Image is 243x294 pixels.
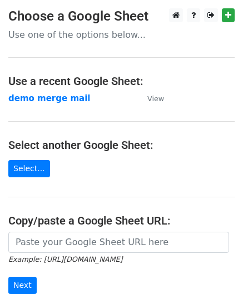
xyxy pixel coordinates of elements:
small: View [147,94,164,103]
a: demo merge mail [8,93,90,103]
h3: Choose a Google Sheet [8,8,235,24]
a: Select... [8,160,50,177]
input: Next [8,277,37,294]
h4: Use a recent Google Sheet: [8,74,235,88]
h4: Select another Google Sheet: [8,138,235,152]
a: View [136,93,164,103]
input: Paste your Google Sheet URL here [8,232,229,253]
small: Example: [URL][DOMAIN_NAME] [8,255,122,263]
p: Use one of the options below... [8,29,235,41]
h4: Copy/paste a Google Sheet URL: [8,214,235,227]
